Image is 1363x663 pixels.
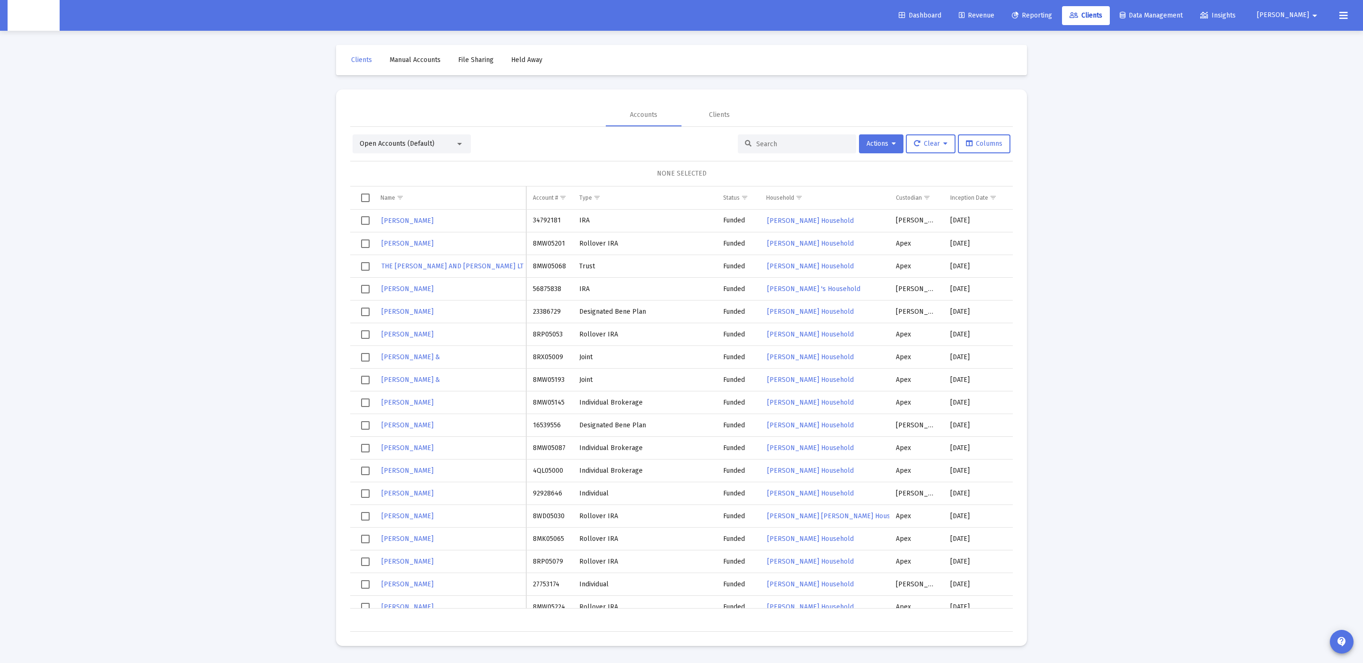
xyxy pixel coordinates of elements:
[361,535,370,543] div: Select row
[889,210,943,232] td: [PERSON_NAME]
[573,482,717,505] td: Individual
[767,489,854,497] span: [PERSON_NAME] Household
[381,305,434,318] a: [PERSON_NAME]
[381,421,434,429] span: [PERSON_NAME]
[766,441,855,455] a: [PERSON_NAME] Household
[944,391,1012,414] td: [DATE]
[374,186,526,209] td: Column Name
[526,528,573,550] td: 8MK05065
[15,6,53,25] img: Dashboard
[573,232,717,255] td: Rollover IRA
[1011,505,1086,528] td: [DATE]
[526,550,573,573] td: 8RP05079
[526,323,573,346] td: 8RP05053
[361,512,370,521] div: Select row
[381,509,434,523] a: [PERSON_NAME]
[361,216,370,225] div: Select row
[723,534,753,544] div: Funded
[381,214,434,228] a: [PERSON_NAME]
[381,535,434,543] span: [PERSON_NAME]
[573,278,717,301] td: IRA
[381,327,434,341] a: [PERSON_NAME]
[397,194,404,201] span: Show filter options for column 'Name'
[1011,528,1086,550] td: [DATE]
[344,51,380,70] a: Clients
[381,396,434,409] a: [PERSON_NAME]
[526,210,573,232] td: 34792181
[889,414,943,437] td: [PERSON_NAME]
[766,194,794,202] div: Household
[381,237,434,250] a: [PERSON_NAME]
[1309,6,1320,25] mat-icon: arrow_drop_down
[1011,573,1086,596] td: [DATE]
[358,169,1005,178] div: NONE SELECTED
[944,550,1012,573] td: [DATE]
[944,232,1012,255] td: [DATE]
[361,308,370,316] div: Select row
[944,346,1012,369] td: [DATE]
[723,216,753,225] div: Funded
[361,194,370,202] div: Select all
[944,482,1012,505] td: [DATE]
[723,466,753,476] div: Funded
[381,580,434,588] span: [PERSON_NAME]
[1011,301,1086,323] td: [DATE]
[766,373,855,387] a: [PERSON_NAME] Household
[767,603,854,611] span: [PERSON_NAME] Household
[526,573,573,596] td: 27753174
[573,391,717,414] td: Individual Brokerage
[573,505,717,528] td: Rollover IRA
[889,505,943,528] td: Apex
[1011,278,1086,301] td: [DATE]
[896,194,922,202] div: Custodian
[381,600,434,614] a: [PERSON_NAME]
[573,301,717,323] td: Designated Bene Plan
[889,301,943,323] td: [PERSON_NAME]
[944,460,1012,482] td: [DATE]
[504,51,550,70] a: Held Away
[361,580,370,589] div: Select row
[1011,596,1086,619] td: [DATE]
[458,56,494,64] span: File Sharing
[350,186,1013,632] div: Data grid
[767,512,908,520] span: [PERSON_NAME] [PERSON_NAME] Household
[381,373,441,387] a: [PERSON_NAME] &
[723,194,740,202] div: Status
[767,353,854,361] span: [PERSON_NAME] Household
[1200,11,1236,19] span: Insights
[573,346,717,369] td: Joint
[760,186,889,209] td: Column Household
[766,600,855,614] a: [PERSON_NAME] Household
[944,255,1012,278] td: [DATE]
[381,489,434,497] span: [PERSON_NAME]
[709,110,730,120] div: Clients
[381,441,434,455] a: [PERSON_NAME]
[381,603,434,611] span: [PERSON_NAME]
[1112,6,1190,25] a: Data Management
[944,210,1012,232] td: [DATE]
[361,467,370,475] div: Select row
[361,489,370,498] div: Select row
[1011,346,1086,369] td: [DATE]
[382,51,448,70] a: Manual Accounts
[891,6,949,25] a: Dashboard
[381,555,434,568] a: [PERSON_NAME]
[526,596,573,619] td: 8MW05224
[889,186,943,209] td: Column Custodian
[559,194,566,201] span: Show filter options for column 'Account #'
[381,262,523,270] span: THE [PERSON_NAME] AND [PERSON_NAME] LT
[766,509,909,523] a: [PERSON_NAME] [PERSON_NAME] Household
[1011,460,1086,482] td: [DATE]
[511,56,542,64] span: Held Away
[361,444,370,452] div: Select row
[361,330,370,339] div: Select row
[381,464,434,477] a: [PERSON_NAME]
[381,282,434,296] a: [PERSON_NAME]
[717,186,760,209] td: Column Status
[1011,391,1086,414] td: [DATE]
[944,528,1012,550] td: [DATE]
[1011,255,1086,278] td: [DATE]
[889,596,943,619] td: Apex
[573,437,717,460] td: Individual Brokerage
[723,512,753,521] div: Funded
